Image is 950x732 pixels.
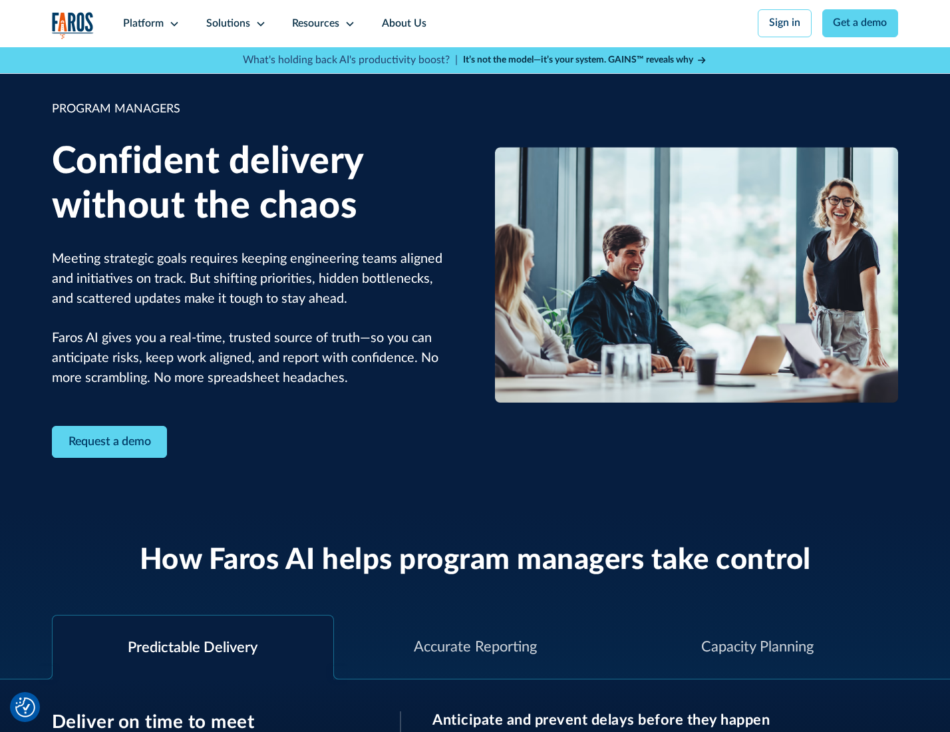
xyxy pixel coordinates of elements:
a: Contact Modal [52,426,168,458]
a: Get a demo [822,9,899,37]
div: Capacity Planning [701,636,814,658]
h3: Anticipate and prevent delays before they happen [432,711,898,729]
h1: Confident delivery without the chaos [52,140,456,229]
div: Solutions [206,16,250,32]
div: Predictable Delivery [128,637,257,659]
button: Cookie Settings [15,697,35,717]
img: Logo of the analytics and reporting company Faros. [52,12,94,39]
strong: It’s not the model—it’s your system. GAINS™ reveals why [463,55,693,65]
a: Sign in [758,9,812,37]
img: Revisit consent button [15,697,35,717]
a: It’s not the model—it’s your system. GAINS™ reveals why [463,53,708,67]
div: Accurate Reporting [414,636,537,658]
div: PROGRAM MANAGERS [52,100,456,118]
div: Resources [292,16,339,32]
a: home [52,12,94,39]
h2: How Faros AI helps program managers take control [140,543,811,578]
p: What's holding back AI's productivity boost? | [243,53,458,69]
p: Meeting strategic goals requires keeping engineering teams aligned and initiatives on track. But ... [52,250,456,389]
div: Platform [123,16,164,32]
